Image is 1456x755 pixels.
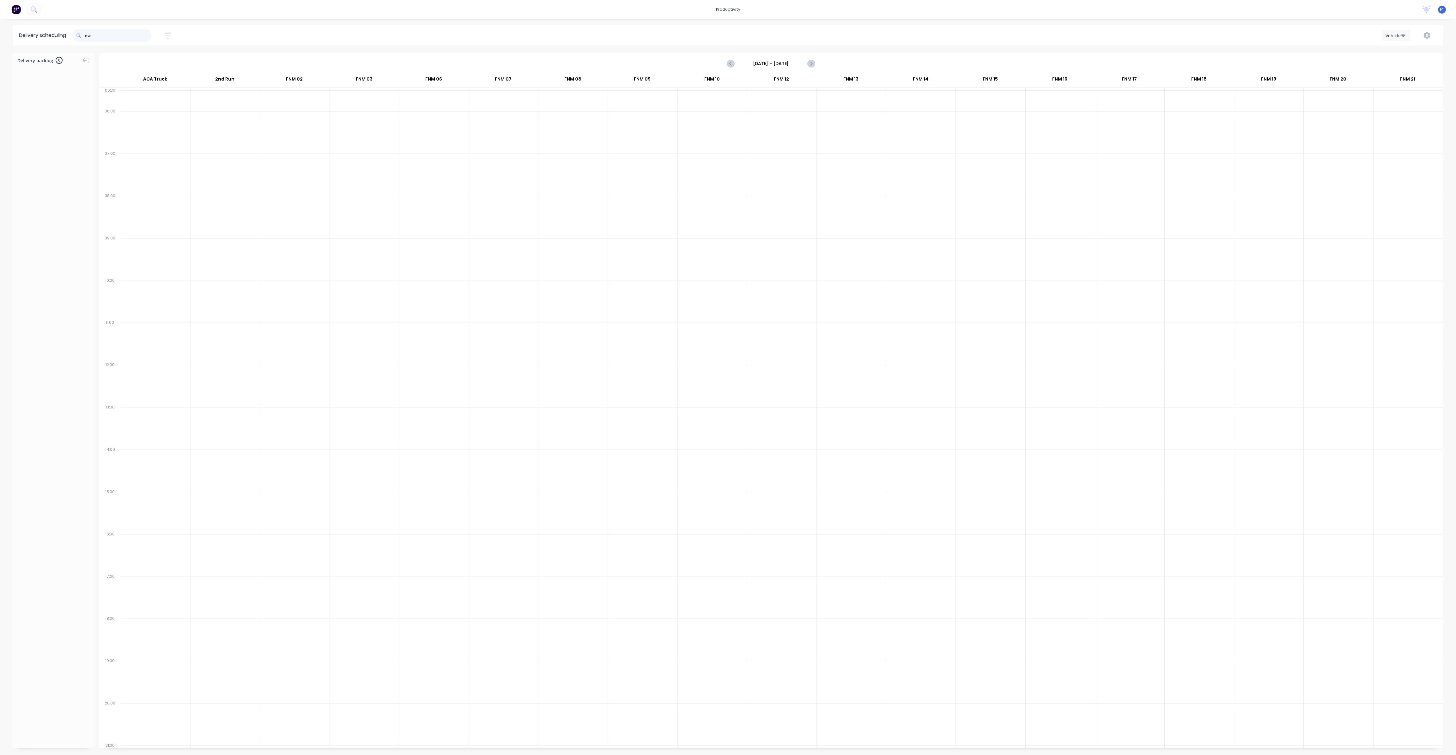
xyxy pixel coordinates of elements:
[99,277,121,319] div: 10:00
[85,29,151,42] input: Search for orders
[99,573,121,615] div: 17:00
[99,150,121,192] div: 07:00
[99,319,121,361] div: 11:00
[99,107,121,150] div: 06:00
[99,615,121,657] div: 18:00
[713,5,743,14] div: productivity
[1025,74,1094,88] div: FNM 16
[120,74,190,88] div: ACA Truck
[99,87,121,107] div: 05:30
[99,361,121,403] div: 12:00
[1386,32,1404,39] div: Vehicle
[260,74,329,88] div: FNM 02
[99,403,121,446] div: 13:00
[1373,74,1442,88] div: FNM 21
[13,25,72,45] div: Delivery scheduling
[99,234,121,277] div: 09:00
[677,74,746,88] div: FNM 10
[1234,74,1303,88] div: FNM 19
[11,5,21,14] img: Factory
[99,699,121,742] div: 20:00
[469,74,538,88] div: FNM 07
[1164,74,1234,88] div: FNM 18
[1382,30,1410,41] button: Vehicle
[99,192,121,234] div: 08:00
[886,74,955,88] div: FNM 14
[955,74,1025,88] div: FNM 15
[99,742,121,749] div: 21:00
[1095,74,1164,88] div: FNM 17
[329,74,398,88] div: FNM 03
[399,74,468,88] div: FNM 06
[747,74,816,88] div: FNM 12
[56,57,63,64] span: 0
[1303,74,1373,88] div: FNM 20
[99,446,121,488] div: 14:00
[190,74,259,88] div: 2nd Run
[608,74,677,88] div: FNM 09
[99,657,121,699] div: 19:00
[1440,7,1444,12] span: F1
[538,74,607,88] div: FNM 08
[99,488,121,530] div: 15:00
[17,57,53,64] span: Delivery backlog
[99,530,121,573] div: 16:00
[816,74,886,88] div: FNM 13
